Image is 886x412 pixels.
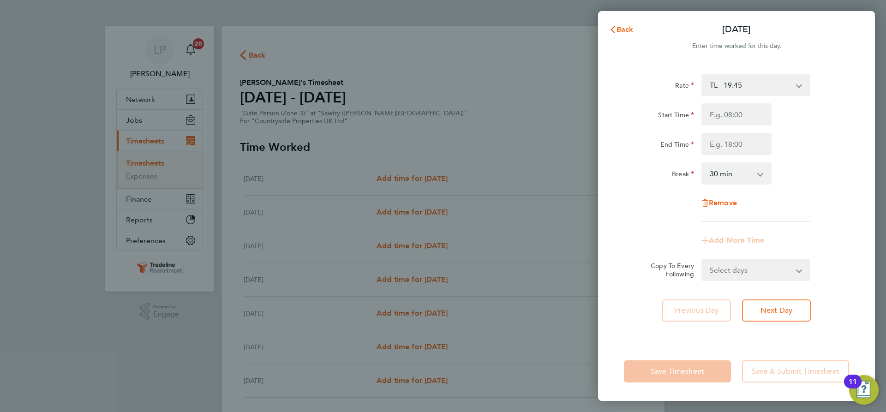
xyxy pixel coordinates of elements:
label: Start Time [658,111,694,122]
input: E.g. 18:00 [701,133,772,155]
button: Open Resource Center, 11 new notifications [849,375,879,405]
button: Next Day [742,299,811,322]
label: Copy To Every Following [643,262,694,278]
label: End Time [660,140,694,151]
div: 11 [849,382,857,394]
span: Next Day [760,306,792,315]
div: Enter time worked for this day. [598,41,875,52]
span: Back [617,25,634,34]
label: Break [672,170,694,181]
button: Back [600,20,643,39]
label: Rate [675,81,694,92]
button: Remove [701,199,737,207]
p: [DATE] [722,23,751,36]
span: Remove [709,198,737,207]
input: E.g. 08:00 [701,103,772,125]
